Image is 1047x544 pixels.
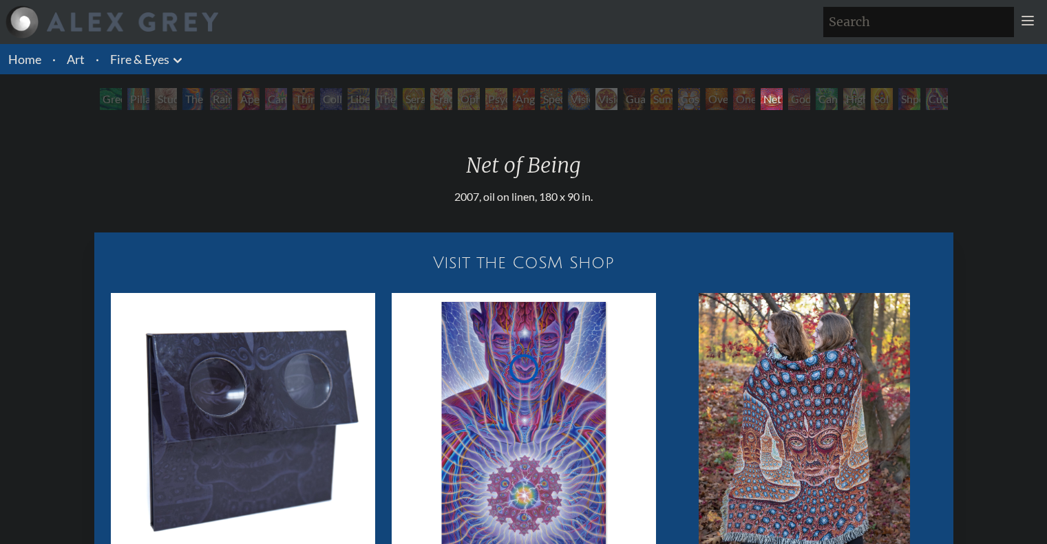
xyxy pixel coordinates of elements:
div: Third Eye Tears of Joy [293,88,315,110]
div: 2007, oil on linen, 180 x 90 in. [454,188,593,205]
div: Study for the Great Turn [155,88,177,110]
div: Oversoul [706,88,728,110]
div: Shpongled [898,88,920,110]
div: The Seer [375,88,397,110]
li: · [90,44,105,74]
div: Ophanic Eyelash [458,88,480,110]
div: Pillar of Awareness [127,88,149,110]
div: Godself [788,88,810,110]
div: Liberation Through Seeing [348,88,370,110]
div: Vision [PERSON_NAME] [595,88,617,110]
div: Aperture [237,88,260,110]
div: Spectral Lotus [540,88,562,110]
div: Fractal Eyes [430,88,452,110]
div: Rainbow Eye Ripple [210,88,232,110]
div: Sunyata [651,88,673,110]
div: Cuddle [926,88,948,110]
div: Cannafist [816,88,838,110]
a: Home [8,52,41,67]
div: Cosmic Elf [678,88,700,110]
div: Seraphic Transport Docking on the Third Eye [403,88,425,110]
div: Higher Vision [843,88,865,110]
div: Cannabis Sutra [265,88,287,110]
li: · [47,44,61,74]
div: Sol Invictus [871,88,893,110]
input: Search [823,7,1014,37]
div: Green Hand [100,88,122,110]
div: One [733,88,755,110]
a: Fire & Eyes [110,50,169,69]
div: The Torch [182,88,204,110]
div: Guardian of Infinite Vision [623,88,645,110]
div: Angel Skin [513,88,535,110]
div: Vision Crystal [568,88,590,110]
a: Art [67,50,85,69]
a: Visit the CoSM Shop [103,241,945,285]
div: Psychomicrograph of a Fractal Paisley Cherub Feather Tip [485,88,507,110]
div: Collective Vision [320,88,342,110]
div: Net of Being [454,153,593,188]
div: Net of Being [761,88,783,110]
